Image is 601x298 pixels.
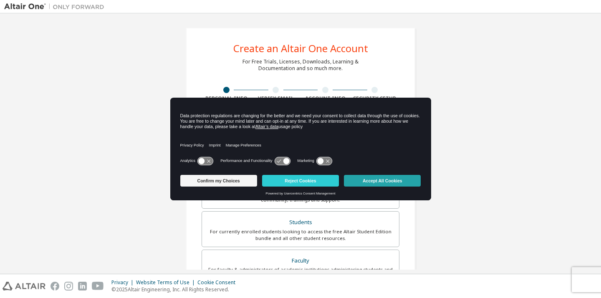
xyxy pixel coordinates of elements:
[111,286,240,293] p: © 2025 Altair Engineering, Inc. All Rights Reserved.
[92,282,104,290] img: youtube.svg
[233,43,368,53] div: Create an Altair One Account
[207,228,394,242] div: For currently enrolled students looking to access the free Altair Student Edition bundle and all ...
[207,217,394,228] div: Students
[111,279,136,286] div: Privacy
[207,255,394,267] div: Faculty
[78,282,87,290] img: linkedin.svg
[64,282,73,290] img: instagram.svg
[4,3,109,11] img: Altair One
[202,95,251,102] div: Personal Info
[350,95,400,102] div: Security Setup
[207,266,394,280] div: For faculty & administrators of academic institutions administering students and accessing softwa...
[197,279,240,286] div: Cookie Consent
[251,95,301,102] div: Verify Email
[51,282,59,290] img: facebook.svg
[242,58,359,72] div: For Free Trials, Licenses, Downloads, Learning & Documentation and so much more.
[136,279,197,286] div: Website Terms of Use
[300,95,350,102] div: Account Info
[3,282,45,290] img: altair_logo.svg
